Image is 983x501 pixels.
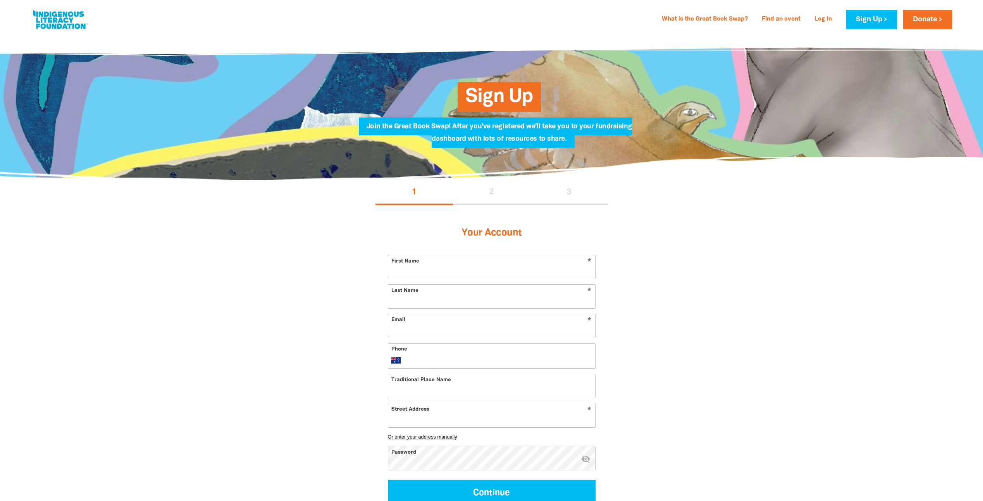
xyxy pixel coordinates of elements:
i: Hide password [581,454,590,464]
span: Sign Up [465,88,533,112]
a: Log In [810,13,837,26]
a: What is the Great Book Swap? [657,13,752,26]
button: Or enter your address manually [388,434,596,440]
button: Stage 1 [375,180,453,205]
h3: Your Account [388,218,596,249]
a: Find an event [757,13,805,26]
button: visibility_off [581,454,590,465]
a: Sign Up [846,10,897,29]
span: Join the Great Book Swap! After you've registered we'll take you to your fundraising dashboard wi... [367,123,632,148]
a: Donate [903,10,952,29]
